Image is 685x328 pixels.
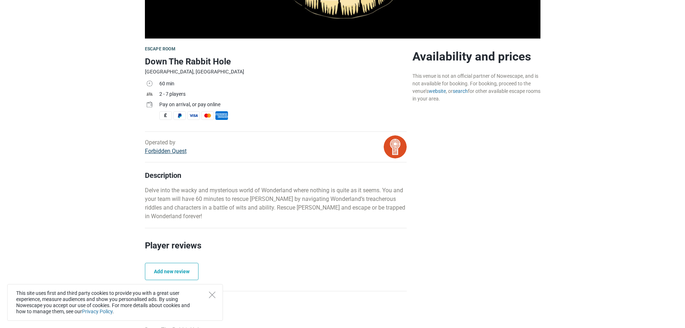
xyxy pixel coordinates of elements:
[145,186,407,221] p: Delve into the wacky and mysterious world of Wonderland where nothing is quite as it seems. You a...
[173,111,186,120] span: PayPal
[187,111,200,120] span: Visa
[145,263,198,280] a: Add new review
[145,138,187,156] div: Operated by
[145,171,407,180] h4: Description
[145,46,175,51] span: Escape room
[145,148,187,154] a: Forbidden Quest
[159,101,407,108] div: Pay on arrival, or pay online
[7,284,223,321] div: This site uses first and third party cookies to provide you with a great user experience, measure...
[82,309,113,314] a: Privacy Policy
[215,111,228,120] span: American Express
[209,292,215,298] button: Close
[384,135,407,158] img: bitmap.png
[453,88,468,94] a: search
[145,68,407,76] div: [GEOGRAPHIC_DATA], [GEOGRAPHIC_DATA]
[201,111,214,120] span: MasterCard
[429,88,446,94] a: website
[145,239,407,263] h2: Player reviews
[145,303,407,317] h2: Location
[145,55,407,68] h1: Down The Rabbit Hole
[412,49,540,64] h2: Availability and prices
[412,72,540,103] div: This venue is not an official partner of Nowescape, and is not available for booking. For booking...
[159,79,407,90] td: 60 min
[159,90,407,100] td: 2 - 7 players
[159,111,172,120] span: Cash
